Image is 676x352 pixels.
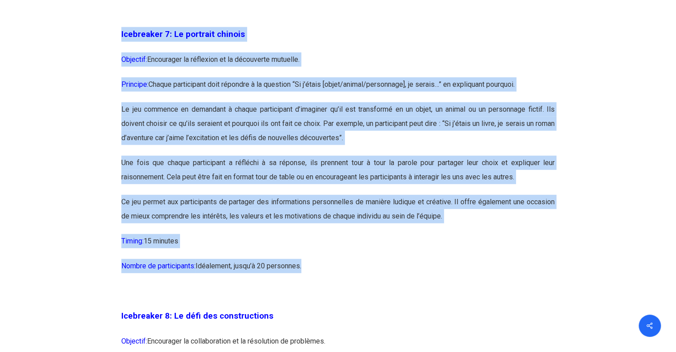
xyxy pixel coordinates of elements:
p: Une fois que chaque participant a réfléchi à sa réponse, ils prennent tour à tour la parole pour ... [121,156,555,195]
span: Principe: [121,80,148,89]
p: 15 minutes [121,234,555,259]
p: Encourager la réflexion et la découverte mutuelle. [121,53,555,77]
span: Timing: [121,237,144,245]
span: Objectif: [121,55,147,64]
span: Nombre de participants: [121,262,196,270]
span: Objectif: [121,337,147,345]
p: Idéalement, jusqu’à 20 personnes. [121,259,555,284]
p: Chaque participant doit répondre à la question “Si j’étais [objet/animal/personnage], je serais…”... [121,77,555,102]
p: Ce jeu permet aux participants de partager des informations personnelles de manière ludique et cr... [121,195,555,234]
span: Icebreaker 7: Le portrait chinois [121,29,245,39]
span: Icebreaker 8: Le défi des constructions [121,311,273,321]
p: Le jeu commence en demandant à chaque participant d’imaginer qu’il est transformé en un objet, un... [121,102,555,156]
